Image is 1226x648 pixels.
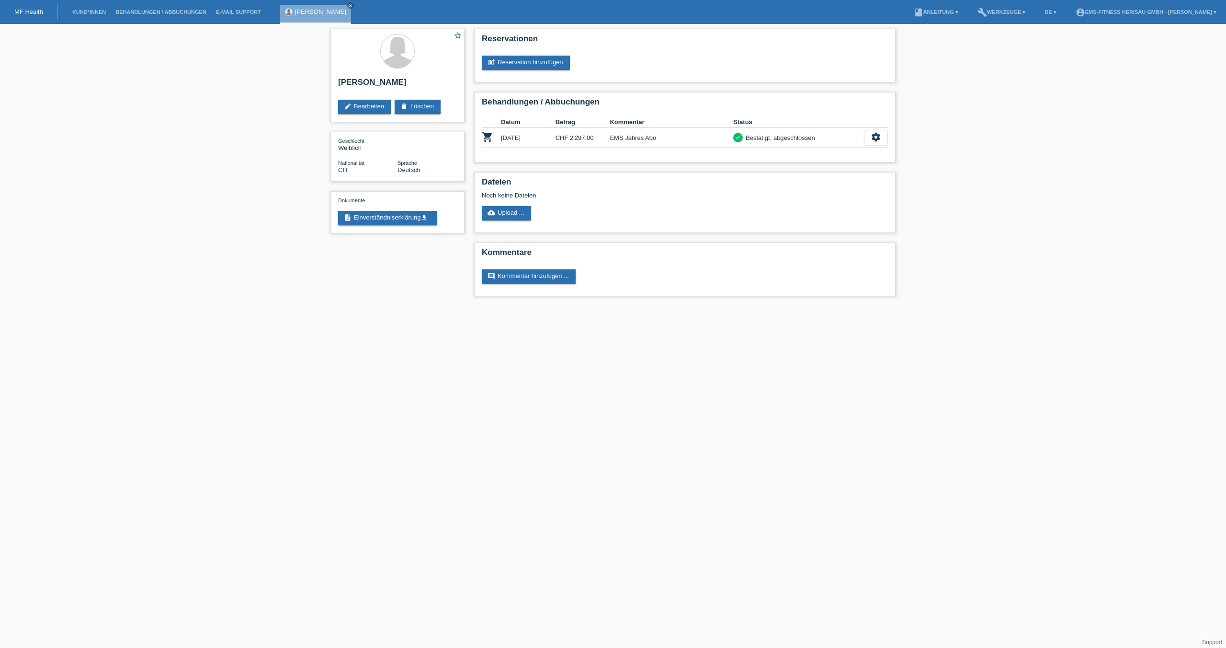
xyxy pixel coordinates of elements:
[973,9,1031,15] a: buildWerkzeuge ▾
[397,160,417,166] span: Sprache
[338,197,365,203] span: Dokumente
[482,206,531,220] a: cloud_uploadUpload ...
[347,2,354,9] a: close
[344,214,352,221] i: description
[344,103,352,110] i: edit
[501,116,556,128] th: Datum
[338,138,364,144] span: Geschlecht
[488,209,495,217] i: cloud_upload
[295,8,346,15] a: [PERSON_NAME]
[977,8,987,17] i: build
[1040,9,1061,15] a: DE ▾
[348,3,353,8] i: close
[338,211,437,225] a: descriptionEinverständniserklärungget_app
[420,214,428,221] i: get_app
[482,131,493,143] i: POSP00026028
[338,160,364,166] span: Nationalität
[482,34,888,48] h2: Reservationen
[14,8,43,15] a: MF Health
[488,272,495,280] i: comment
[610,116,733,128] th: Kommentar
[482,177,888,192] h2: Dateien
[1202,639,1222,646] a: Support
[1076,8,1085,17] i: account_circle
[395,100,441,114] a: deleteLöschen
[211,9,266,15] a: E-Mail Support
[914,8,923,17] i: book
[454,31,462,40] i: star_border
[482,97,888,112] h2: Behandlungen / Abbuchungen
[501,128,556,148] td: [DATE]
[871,132,881,142] i: settings
[338,100,391,114] a: editBearbeiten
[482,192,774,199] div: Noch keine Dateien
[338,137,397,151] div: Weiblich
[610,128,733,148] td: EMS Jahres Abo
[338,166,347,174] span: Schweiz
[1071,9,1221,15] a: account_circleEMS-Fitness Herisau GmbH - [PERSON_NAME] ▾
[482,248,888,262] h2: Kommentare
[68,9,111,15] a: Kund*innen
[909,9,963,15] a: bookAnleitung ▾
[488,58,495,66] i: post_add
[454,31,462,41] a: star_border
[111,9,211,15] a: Behandlungen / Abbuchungen
[735,134,741,140] i: check
[482,269,576,284] a: commentKommentar hinzufügen ...
[556,116,610,128] th: Betrag
[400,103,408,110] i: delete
[338,78,457,92] h2: [PERSON_NAME]
[556,128,610,148] td: CHF 2'297.00
[743,133,815,143] div: Bestätigt, abgeschlossen
[397,166,420,174] span: Deutsch
[733,116,864,128] th: Status
[482,56,570,70] a: post_addReservation hinzufügen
